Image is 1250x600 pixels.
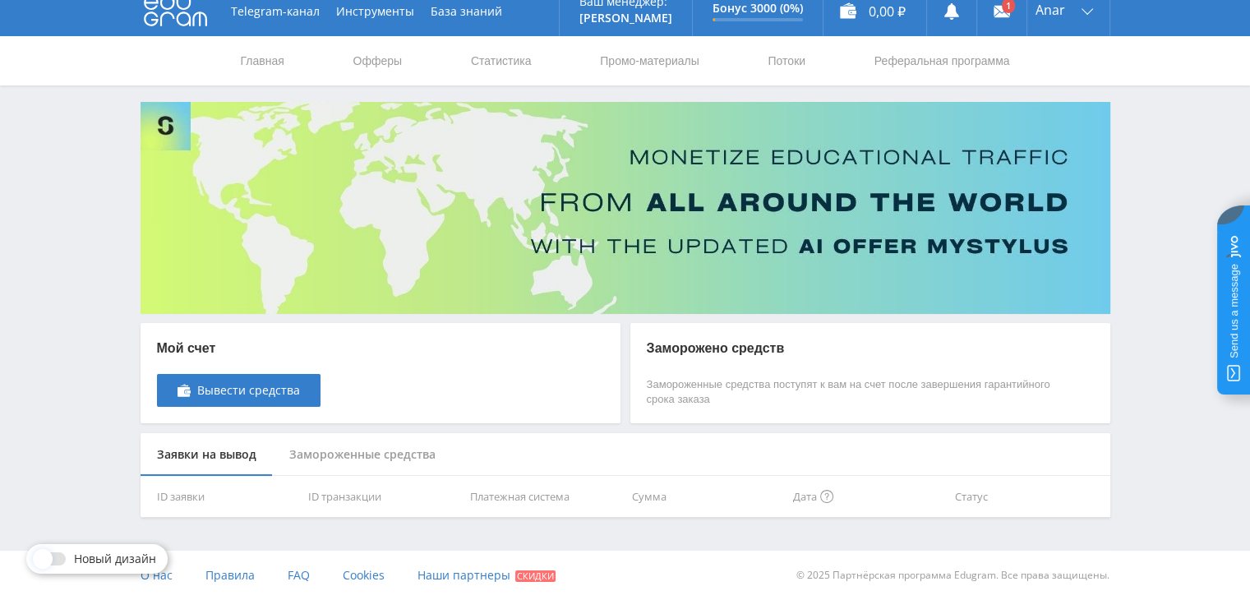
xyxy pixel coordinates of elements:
th: Дата [786,476,948,518]
a: Вывести средства [157,374,321,407]
img: Banner [141,102,1110,314]
a: Статистика [469,36,533,85]
a: Главная [239,36,286,85]
span: Скидки [515,570,556,582]
a: Наши партнеры Скидки [417,551,556,600]
p: Замороженные средства поступят к вам на счет после завершения гарантийного срока заказа [647,377,1061,407]
span: FAQ [288,567,310,583]
span: Наши партнеры [417,567,510,583]
span: О нас [141,567,173,583]
a: Cookies [343,551,385,600]
a: Промо-материалы [598,36,700,85]
th: Платежная система [464,476,625,518]
th: ID транзакции [302,476,464,518]
a: Офферы [352,36,404,85]
span: Правила [205,567,255,583]
span: Вывести средства [197,384,300,397]
span: Новый дизайн [74,552,156,565]
span: Cookies [343,567,385,583]
a: FAQ [288,551,310,600]
th: ID заявки [141,476,302,518]
div: © 2025 Партнёрская программа Edugram. Все права защищены. [633,551,1109,600]
a: Потоки [766,36,807,85]
a: Правила [205,551,255,600]
p: Заморожено средств [647,339,1061,358]
th: Сумма [625,476,786,518]
p: Мой счет [157,339,321,358]
a: О нас [141,551,173,600]
div: Заявки на вывод [141,433,273,477]
p: Бонус 3000 (0%) [713,2,803,15]
p: [PERSON_NAME] [579,12,672,25]
th: Статус [948,476,1110,518]
span: Anar [1036,3,1065,16]
div: Замороженные средства [273,433,452,477]
a: Реферальная программа [873,36,1012,85]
